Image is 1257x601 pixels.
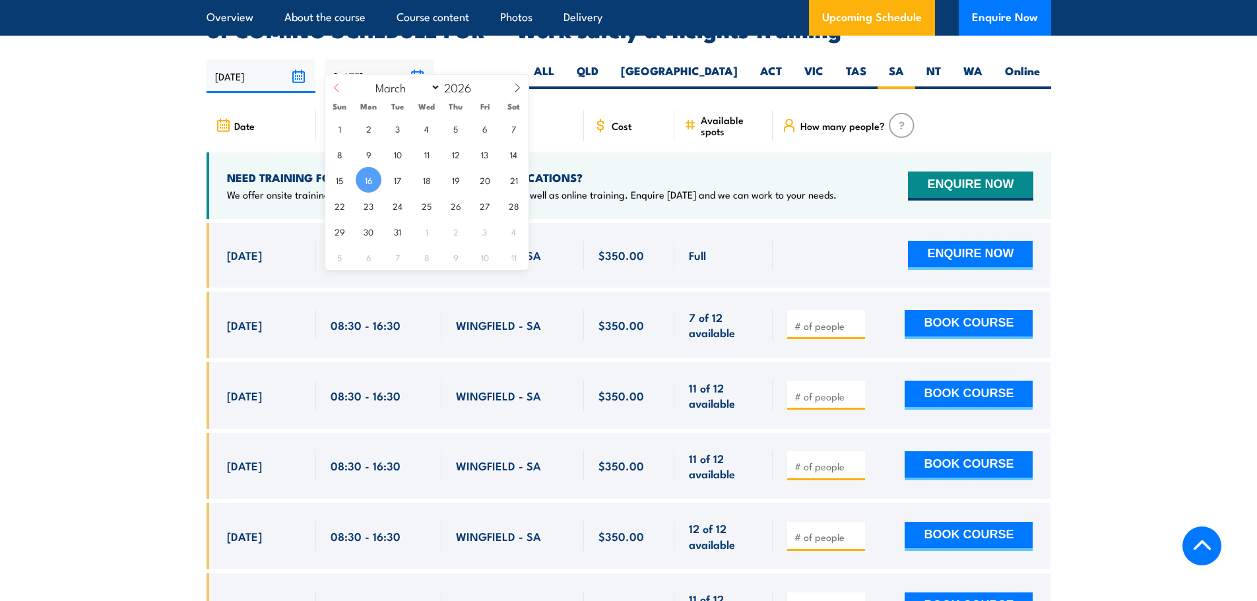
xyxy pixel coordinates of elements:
[689,380,758,411] span: 11 of 12 available
[227,170,837,185] h4: NEED TRAINING FOR LARGER GROUPS OR MULTIPLE LOCATIONS?
[689,521,758,552] span: 12 of 12 available
[598,458,644,473] span: $350.00
[441,102,470,111] span: Thu
[598,247,644,263] span: $350.00
[835,63,878,89] label: TAS
[472,115,498,141] span: March 6, 2026
[472,244,498,270] span: April 10, 2026
[612,120,631,131] span: Cost
[414,193,439,218] span: March 25, 2026
[794,390,860,403] input: # of people
[414,115,439,141] span: March 4, 2026
[385,141,410,167] span: March 10, 2026
[598,528,644,544] span: $350.00
[325,102,354,111] span: Sun
[369,79,441,96] select: Month
[443,115,468,141] span: March 5, 2026
[412,102,441,111] span: Wed
[414,218,439,244] span: April 1, 2026
[878,63,915,89] label: SA
[441,79,484,95] input: Year
[227,388,262,403] span: [DATE]
[234,120,255,131] span: Date
[356,193,381,218] span: March 23, 2026
[356,115,381,141] span: March 2, 2026
[354,102,383,111] span: Mon
[952,63,994,89] label: WA
[327,193,352,218] span: March 22, 2026
[443,244,468,270] span: April 9, 2026
[472,218,498,244] span: April 3, 2026
[794,530,860,544] input: # of people
[456,388,541,403] span: WINGFIELD - SA
[207,59,315,93] input: From date
[565,63,610,89] label: QLD
[793,63,835,89] label: VIC
[689,247,706,263] span: Full
[385,167,410,193] span: March 17, 2026
[356,218,381,244] span: March 30, 2026
[501,115,527,141] span: March 7, 2026
[689,309,758,340] span: 7 of 12 available
[749,63,793,89] label: ACT
[443,167,468,193] span: March 19, 2026
[456,528,541,544] span: WINGFIELD - SA
[331,528,401,544] span: 08:30 - 16:30
[472,141,498,167] span: March 13, 2026
[501,141,527,167] span: March 14, 2026
[470,102,500,111] span: Fri
[443,141,468,167] span: March 12, 2026
[356,244,381,270] span: April 6, 2026
[207,20,1051,38] h2: UPCOMING SCHEDULE FOR - "Work safely at heights Training"
[501,167,527,193] span: March 21, 2026
[701,114,763,137] span: Available spots
[227,528,262,544] span: [DATE]
[905,381,1033,410] button: BOOK COURSE
[908,172,1033,201] button: ENQUIRE NOW
[501,218,527,244] span: April 4, 2026
[227,247,262,263] span: [DATE]
[385,115,410,141] span: March 3, 2026
[227,458,262,473] span: [DATE]
[356,141,381,167] span: March 9, 2026
[994,63,1051,89] label: Online
[915,63,952,89] label: NT
[327,218,352,244] span: March 29, 2026
[456,458,541,473] span: WINGFIELD - SA
[356,167,381,193] span: March 16, 2026
[385,218,410,244] span: March 31, 2026
[598,317,644,332] span: $350.00
[610,63,749,89] label: [GEOGRAPHIC_DATA]
[327,244,352,270] span: April 5, 2026
[414,141,439,167] span: March 11, 2026
[327,141,352,167] span: March 8, 2026
[227,317,262,332] span: [DATE]
[414,244,439,270] span: April 8, 2026
[500,102,529,111] span: Sat
[385,193,410,218] span: March 24, 2026
[794,319,860,332] input: # of people
[689,451,758,482] span: 11 of 12 available
[523,63,565,89] label: ALL
[598,388,644,403] span: $350.00
[414,167,439,193] span: March 18, 2026
[905,522,1033,551] button: BOOK COURSE
[327,167,352,193] span: March 15, 2026
[800,120,885,131] span: How many people?
[501,193,527,218] span: March 28, 2026
[325,59,434,93] input: To date
[331,388,401,403] span: 08:30 - 16:30
[383,102,412,111] span: Tue
[227,188,837,201] p: We offer onsite training, training at our centres, multisite solutions as well as online training...
[905,451,1033,480] button: BOOK COURSE
[327,115,352,141] span: March 1, 2026
[443,218,468,244] span: April 2, 2026
[443,193,468,218] span: March 26, 2026
[794,460,860,473] input: # of people
[385,244,410,270] span: April 7, 2026
[456,317,541,332] span: WINGFIELD - SA
[501,244,527,270] span: April 11, 2026
[472,167,498,193] span: March 20, 2026
[472,193,498,218] span: March 27, 2026
[905,310,1033,339] button: BOOK COURSE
